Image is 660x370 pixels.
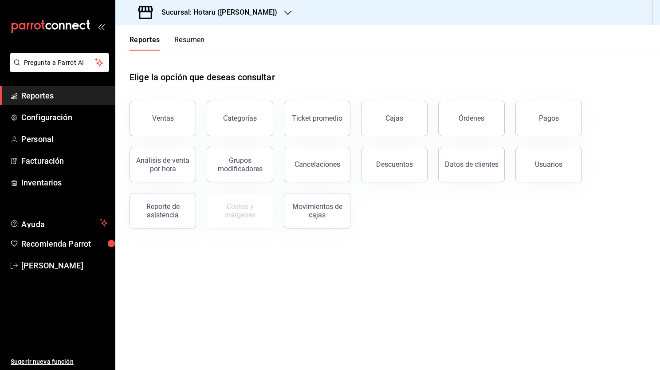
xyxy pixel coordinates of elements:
[515,147,582,182] button: Usuarios
[295,160,340,169] div: Cancelaciones
[21,133,108,145] span: Personal
[207,147,273,182] button: Grupos modificadores
[21,155,108,167] span: Facturación
[438,101,505,136] button: Órdenes
[361,147,428,182] button: Descuentos
[135,202,190,219] div: Reporte de asistencia
[21,90,108,102] span: Reportes
[207,101,273,136] button: Categorías
[130,71,275,84] h1: Elige la opción que deseas consultar
[11,357,108,366] span: Sugerir nueva función
[459,114,484,122] div: Órdenes
[130,35,160,51] button: Reportes
[21,177,108,189] span: Inventarios
[10,53,109,72] button: Pregunta a Parrot AI
[21,260,108,272] span: [PERSON_NAME]
[385,114,403,122] div: Cajas
[212,156,267,173] div: Grupos modificadores
[154,7,277,18] h3: Sucursal: Hotaru ([PERSON_NAME])
[284,101,350,136] button: Ticket promedio
[152,114,174,122] div: Ventas
[207,193,273,228] button: Contrata inventarios para ver este reporte
[376,160,413,169] div: Descuentos
[361,101,428,136] button: Cajas
[290,202,345,219] div: Movimientos de cajas
[292,114,342,122] div: Ticket promedio
[130,147,196,182] button: Análisis de venta por hora
[284,147,350,182] button: Cancelaciones
[130,35,205,51] div: navigation tabs
[174,35,205,51] button: Resumen
[515,101,582,136] button: Pagos
[539,114,559,122] div: Pagos
[223,114,257,122] div: Categorías
[284,193,350,228] button: Movimientos de cajas
[21,238,108,250] span: Recomienda Parrot
[535,160,562,169] div: Usuarios
[98,23,105,30] button: open_drawer_menu
[212,202,267,219] div: Costos y márgenes
[438,147,505,182] button: Datos de clientes
[24,58,95,67] span: Pregunta a Parrot AI
[21,217,96,228] span: Ayuda
[130,193,196,228] button: Reporte de asistencia
[445,160,499,169] div: Datos de clientes
[135,156,190,173] div: Análisis de venta por hora
[21,111,108,123] span: Configuración
[130,101,196,136] button: Ventas
[6,64,109,74] a: Pregunta a Parrot AI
